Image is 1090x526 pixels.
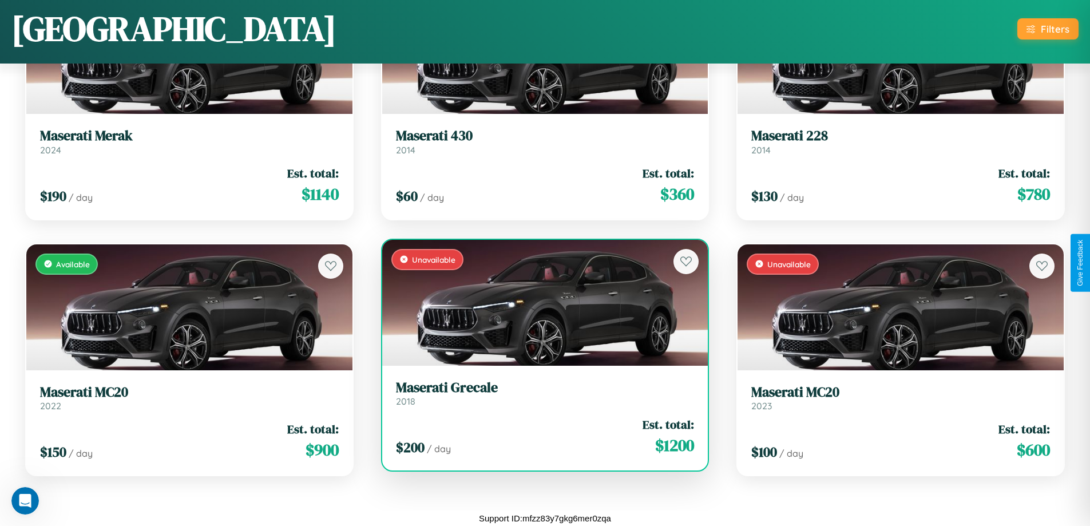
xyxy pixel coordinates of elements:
[751,384,1050,401] h3: Maserati MC20
[751,144,771,156] span: 2014
[287,421,339,437] span: Est. total:
[479,511,611,526] p: Support ID: mfzz83y7gkg6mer0zqa
[306,438,339,461] span: $ 900
[396,379,695,408] a: Maserati Grecale2018
[751,128,1050,156] a: Maserati 2282014
[751,384,1050,412] a: Maserati MC202023
[998,421,1050,437] span: Est. total:
[643,165,694,181] span: Est. total:
[1017,438,1050,461] span: $ 600
[780,192,804,203] span: / day
[420,192,444,203] span: / day
[779,448,803,459] span: / day
[69,192,93,203] span: / day
[396,396,415,407] span: 2018
[751,400,772,412] span: 2023
[40,128,339,144] h3: Maserati Merak
[396,438,425,457] span: $ 200
[751,187,778,205] span: $ 130
[40,400,61,412] span: 2022
[40,128,339,156] a: Maserati Merak2024
[396,379,695,396] h3: Maserati Grecale
[751,128,1050,144] h3: Maserati 228
[767,259,811,269] span: Unavailable
[1041,23,1069,35] div: Filters
[1076,240,1084,286] div: Give Feedback
[40,144,61,156] span: 2024
[40,384,339,412] a: Maserati MC202022
[40,442,66,461] span: $ 150
[1017,18,1079,39] button: Filters
[69,448,93,459] span: / day
[396,128,695,156] a: Maserati 4302014
[427,443,451,454] span: / day
[751,442,777,461] span: $ 100
[396,144,415,156] span: 2014
[396,128,695,144] h3: Maserati 430
[998,165,1050,181] span: Est. total:
[660,183,694,205] span: $ 360
[11,5,336,52] h1: [GEOGRAPHIC_DATA]
[396,187,418,205] span: $ 60
[287,165,339,181] span: Est. total:
[56,259,90,269] span: Available
[11,487,39,515] iframe: Intercom live chat
[643,416,694,433] span: Est. total:
[302,183,339,205] span: $ 1140
[412,255,455,264] span: Unavailable
[655,434,694,457] span: $ 1200
[1017,183,1050,205] span: $ 780
[40,187,66,205] span: $ 190
[40,384,339,401] h3: Maserati MC20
